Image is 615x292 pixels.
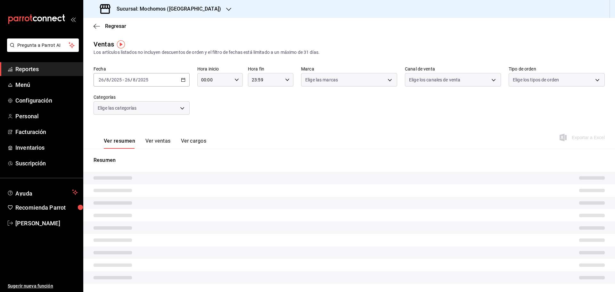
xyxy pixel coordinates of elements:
label: Marca [301,67,397,71]
span: Elige los tipos de orden [513,77,559,83]
input: -- [125,77,130,82]
span: - [123,77,124,82]
div: Los artículos listados no incluyen descuentos de orden y el filtro de fechas está limitado a un m... [94,49,605,56]
div: navigation tabs [104,138,206,149]
label: Fecha [94,67,190,71]
span: Ayuda [15,188,70,196]
span: Reportes [15,65,78,73]
label: Hora fin [248,67,293,71]
label: Tipo de orden [509,67,605,71]
label: Categorías [94,95,190,99]
input: -- [106,77,109,82]
span: / [104,77,106,82]
label: Hora inicio [197,67,243,71]
span: / [109,77,111,82]
button: Pregunta a Parrot AI [7,38,79,52]
span: Personal [15,112,78,121]
input: ---- [138,77,149,82]
span: Regresar [105,23,126,29]
label: Canal de venta [405,67,501,71]
a: Pregunta a Parrot AI [4,46,79,53]
span: Elige las categorías [98,105,137,111]
span: Configuración [15,96,78,105]
span: [PERSON_NAME] [15,219,78,228]
input: -- [133,77,136,82]
button: Ver cargos [181,138,207,149]
span: Recomienda Parrot [15,203,78,212]
input: -- [98,77,104,82]
span: Menú [15,80,78,89]
button: Ver resumen [104,138,135,149]
span: Suscripción [15,159,78,168]
button: Regresar [94,23,126,29]
p: Resumen [94,156,605,164]
span: Elige las marcas [305,77,338,83]
span: Sugerir nueva función [8,283,78,289]
h3: Sucursal: Mochomos ([GEOGRAPHIC_DATA]) [111,5,221,13]
span: Inventarios [15,143,78,152]
span: Pregunta a Parrot AI [17,42,69,49]
input: ---- [111,77,122,82]
div: Ventas [94,39,114,49]
span: / [136,77,138,82]
img: Tooltip marker [117,40,125,48]
button: Ver ventas [145,138,171,149]
span: / [130,77,132,82]
span: Facturación [15,128,78,136]
span: Elige los canales de venta [409,77,460,83]
button: open_drawer_menu [70,17,76,22]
